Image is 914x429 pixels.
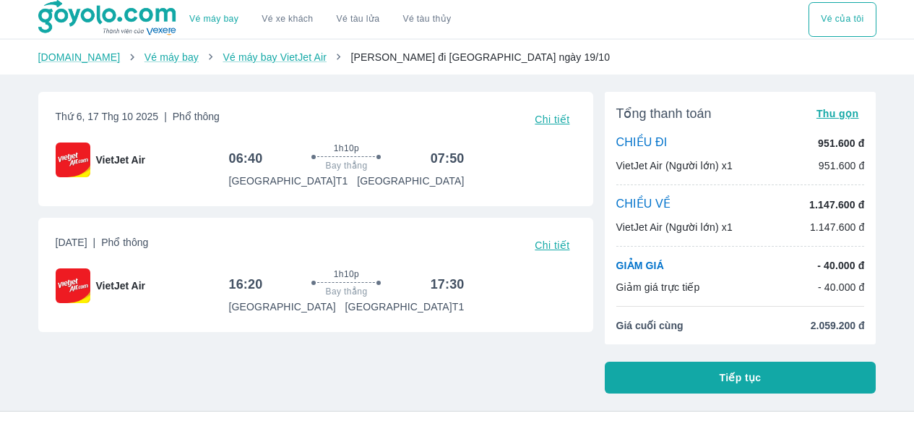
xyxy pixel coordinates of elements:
[818,280,865,294] p: - 40.000 đ
[357,174,464,188] p: [GEOGRAPHIC_DATA]
[809,197,864,212] p: 1.147.600 đ
[816,108,859,119] span: Thu gọn
[819,158,865,173] p: 951.600 đ
[616,105,712,122] span: Tổng thanh toán
[616,220,733,234] p: VietJet Air (Người lớn) x1
[93,237,96,248] span: |
[325,2,392,37] a: Vé tàu lửa
[223,51,326,63] a: Vé máy bay VietJet Air
[391,2,462,37] button: Vé tàu thủy
[326,286,368,297] span: Bay thẳng
[809,2,876,37] button: Vé của tôi
[345,300,465,314] p: [GEOGRAPHIC_DATA] T1
[616,158,733,173] p: VietJet Air (Người lớn) x1
[350,51,610,63] span: [PERSON_NAME] đi [GEOGRAPHIC_DATA] ngày 19/10
[616,318,684,333] span: Giá cuối cùng
[96,153,145,167] span: VietJet Air
[334,268,359,280] span: 1h10p
[616,197,671,213] p: CHIỀU VỀ
[817,258,864,273] p: - 40.000 đ
[228,300,335,314] p: [GEOGRAPHIC_DATA]
[720,370,762,385] span: Tiếp tục
[38,51,121,63] a: [DOMAIN_NAME]
[811,103,865,124] button: Thu gọn
[811,318,865,333] span: 2.059.200 đ
[56,109,220,129] span: Thứ 6, 17 Thg 10 2025
[228,150,262,167] h6: 06:40
[178,2,462,37] div: choose transportation mode
[616,280,700,294] p: Giảm giá trực tiếp
[818,136,864,150] p: 951.600 đ
[262,14,313,25] a: Vé xe khách
[96,279,145,293] span: VietJet Air
[809,2,876,37] div: choose transportation mode
[529,235,575,255] button: Chi tiết
[228,276,262,293] h6: 16:20
[145,51,199,63] a: Vé máy bay
[326,160,368,171] span: Bay thẳng
[56,235,149,255] span: [DATE]
[101,237,148,248] span: Phổ thông
[529,109,575,129] button: Chi tiết
[431,276,465,293] h6: 17:30
[810,220,865,234] p: 1.147.600 đ
[616,135,668,151] p: CHIỀU ĐI
[189,14,238,25] a: Vé máy bay
[334,143,359,154] span: 1h10p
[535,239,569,251] span: Chi tiết
[535,114,569,125] span: Chi tiết
[431,150,465,167] h6: 07:50
[38,50,876,64] nav: breadcrumb
[616,258,664,273] p: GIẢM GIÁ
[605,362,876,394] button: Tiếp tục
[164,111,167,122] span: |
[228,174,348,188] p: [GEOGRAPHIC_DATA] T1
[173,111,220,122] span: Phổ thông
